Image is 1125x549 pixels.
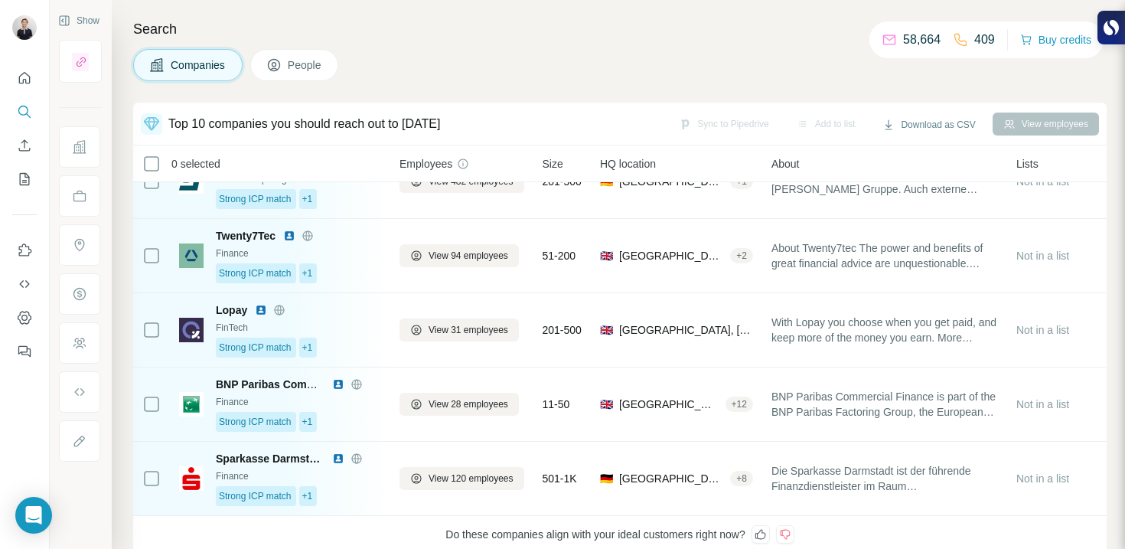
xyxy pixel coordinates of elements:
span: [GEOGRAPHIC_DATA], [GEOGRAPHIC_DATA], [GEOGRAPHIC_DATA], [GEOGRAPHIC_DATA] and [GEOGRAPHIC_DATA],... [619,248,724,263]
img: LinkedIn logo [283,230,295,242]
button: Quick start [12,64,37,92]
span: 🇩🇪 [600,471,613,486]
span: +1 [302,341,313,355]
span: Companies [171,57,227,73]
span: People [288,57,323,73]
img: LinkedIn logo [255,304,267,316]
span: 🇬🇧 [600,397,613,412]
button: Enrich CSV [12,132,37,159]
span: 0 selected [171,156,220,172]
button: Search [12,98,37,126]
span: Lists [1016,156,1039,172]
span: Not in a list [1016,472,1069,485]
span: Strong ICP match [219,192,292,206]
span: Not in a list [1016,324,1069,336]
div: FinTech [216,321,381,335]
button: View 94 employees [399,244,519,267]
button: Buy credits [1020,29,1091,51]
button: My lists [12,165,37,193]
button: View 28 employees [399,393,519,416]
span: Not in a list [1016,398,1069,410]
button: Feedback [12,338,37,365]
p: 58,664 [903,31,941,49]
span: +1 [302,192,313,206]
span: Die Sparkasse Darmstadt ist der führende Finanzdienstleister im Raum [GEOGRAPHIC_DATA]. [771,463,998,494]
div: + 2 [730,249,753,263]
p: 409 [974,31,995,49]
span: 501-1K [543,471,577,486]
span: Strong ICP match [219,341,292,355]
button: Use Surfe API [12,270,37,298]
button: Use Surfe on LinkedIn [12,237,37,264]
div: + 12 [726,397,753,411]
div: Top 10 companies you should reach out to [DATE] [168,115,440,133]
span: BNP Paribas Commercial Finance [GEOGRAPHIC_DATA] [216,378,505,391]
span: View 31 employees [429,323,508,337]
span: 11-50 [543,397,570,412]
button: Dashboard [12,304,37,332]
span: +1 [302,415,313,429]
div: + 8 [730,472,753,485]
span: With Lopay you choose when you get paid, and keep more of the money you earn. More control: See e... [771,315,998,345]
div: Finance [216,395,381,409]
span: Lopay [216,302,247,318]
span: Strong ICP match [219,266,292,280]
span: Sparkasse Darmstadt [216,451,324,466]
span: 51-200 [543,248,576,263]
span: View 28 employees [429,397,508,411]
span: [GEOGRAPHIC_DATA], [GEOGRAPHIC_DATA], [GEOGRAPHIC_DATA] [619,397,719,412]
button: View 120 employees [399,467,524,490]
span: HQ location [600,156,656,172]
span: View 120 employees [429,472,514,485]
span: Not in a list [1016,250,1069,262]
span: About Twenty7tec The power and benefits of great financial advice are unquestionable. Twenty7tec,... [771,240,998,271]
img: Logo of BNP Paribas Commercial Finance UK [179,392,204,417]
span: Size [543,156,563,172]
img: Avatar [12,15,37,40]
span: Employees [399,156,452,172]
span: Strong ICP match [219,489,292,503]
span: [GEOGRAPHIC_DATA], [GEOGRAPHIC_DATA] [619,471,724,486]
button: View 31 employees [399,319,519,341]
span: 201-500 [543,322,582,338]
img: Logo of Sparkasse Darmstadt [179,466,204,491]
span: +1 [302,489,313,503]
img: Logo of Lopay [179,318,204,342]
div: Finance [216,469,381,483]
span: BNP Paribas Commercial Finance is part of the BNP Paribas Factoring Group, the European market le... [771,389,998,420]
span: About [771,156,800,172]
span: [GEOGRAPHIC_DATA], [GEOGRAPHIC_DATA] [619,322,753,338]
span: View 94 employees [429,249,508,263]
button: Download as CSV [872,113,986,136]
div: Finance [216,247,381,260]
span: 🇬🇧 [600,322,613,338]
span: Twenty7Tec [216,228,276,243]
span: Strong ICP match [219,415,292,429]
img: Logo of Twenty7Tec [179,243,204,268]
span: 🇬🇧 [600,248,613,263]
img: LinkedIn logo [332,453,344,465]
img: LinkedIn logo [332,378,344,391]
span: +1 [302,266,313,280]
button: Show [47,9,110,32]
div: Open Intercom Messenger [15,497,52,534]
h4: Search [133,18,1107,40]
